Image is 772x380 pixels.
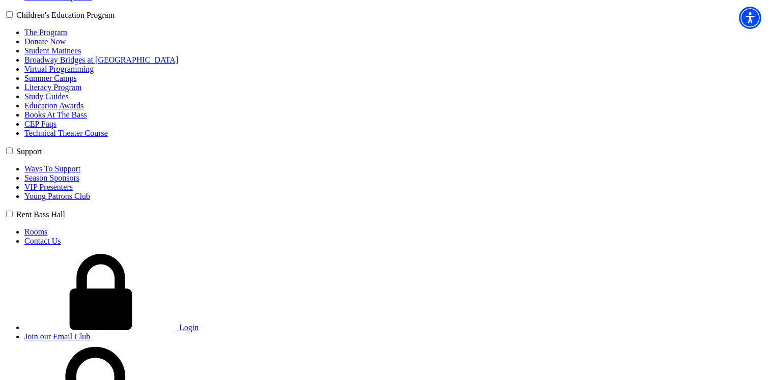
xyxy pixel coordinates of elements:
[24,129,108,137] a: Technical Theater Course
[24,192,90,200] a: Young Patrons Club
[16,210,65,219] label: Rent Bass Hall
[16,147,42,156] label: Support
[24,120,56,128] a: CEP Faqs
[739,7,761,29] div: Accessibility Menu
[24,28,67,37] a: The Program
[24,92,69,101] a: Study Guides
[24,164,80,173] a: Ways To Support
[24,101,83,110] a: Education Awards
[24,74,77,82] a: Summer Camps
[24,83,81,92] a: Literacy Program
[24,37,66,46] a: Donate Now
[24,227,47,236] a: Rooms
[16,11,115,19] label: Children's Education Program
[24,65,94,73] a: Virtual Programming
[24,237,61,245] a: Contact Us
[24,173,79,182] a: Season Sponsors
[24,323,198,332] a: Login
[24,183,73,191] a: VIP Presenters
[24,55,178,64] a: Broadway Bridges at [GEOGRAPHIC_DATA]
[24,332,90,341] a: Join our Email Club
[24,110,87,119] a: Books At The Bass
[24,46,81,55] a: Student Matinees
[179,323,198,332] span: Login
